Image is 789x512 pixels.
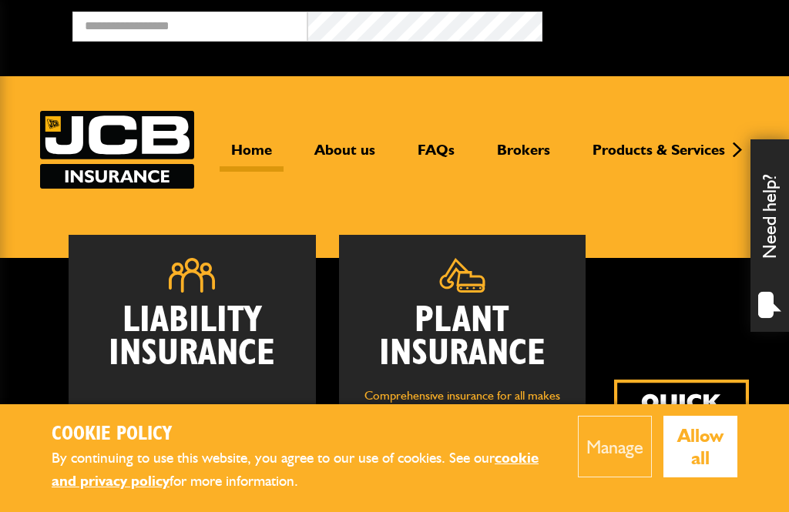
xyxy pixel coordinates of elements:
[485,141,562,172] a: Brokers
[303,141,387,172] a: About us
[52,423,555,447] h2: Cookie Policy
[92,304,292,404] h2: Liability Insurance
[220,141,284,172] a: Home
[542,12,777,35] button: Broker Login
[40,111,194,189] a: JCB Insurance Services
[750,139,789,332] div: Need help?
[578,416,652,477] button: Manage
[52,447,555,494] p: By continuing to use this website, you agree to our use of cookies. See our for more information.
[40,111,194,189] img: JCB Insurance Services logo
[362,386,562,484] p: Comprehensive insurance for all makes of plant and machinery, including owned and hired in equipm...
[581,141,737,172] a: Products & Services
[663,416,738,477] button: Allow all
[362,304,562,370] h2: Plant Insurance
[406,141,466,172] a: FAQs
